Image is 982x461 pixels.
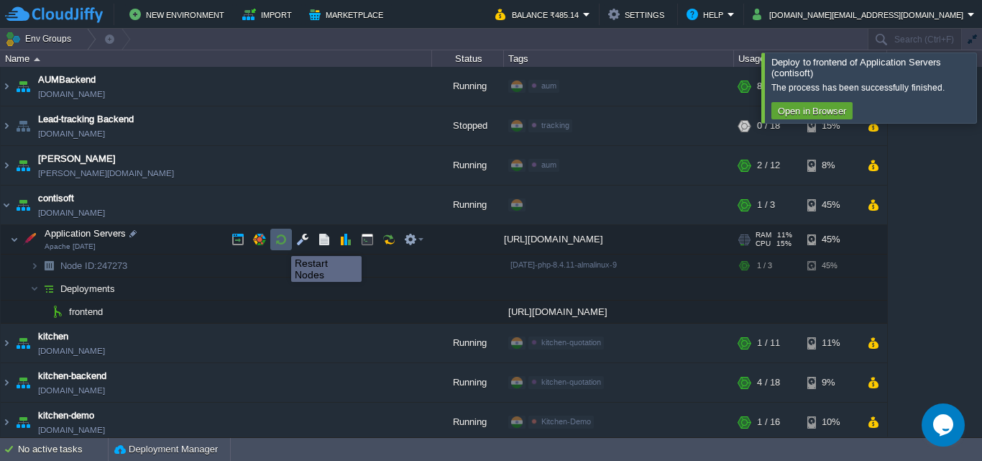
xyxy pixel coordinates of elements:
div: Stopped [432,106,504,145]
div: Running [432,324,504,362]
a: kitchen [38,329,68,344]
a: [DOMAIN_NAME] [38,87,105,101]
div: 0 / 18 [757,106,780,145]
img: AMDAwAAAACH5BAEAAAAALAAAAAABAAEAAAICRAEAOw== [1,363,12,402]
div: 1 / 16 [757,403,780,442]
span: CPU [756,239,771,248]
iframe: chat widget [922,403,968,447]
span: Application Servers [43,227,128,239]
img: AMDAwAAAACH5BAEAAAAALAAAAAABAAEAAAICRAEAOw== [10,225,19,254]
button: Balance ₹485.14 [495,6,583,23]
div: 10% [807,403,854,442]
img: AMDAwAAAACH5BAEAAAAALAAAAAABAAEAAAICRAEAOw== [39,255,59,277]
div: Running [432,67,504,106]
div: 4 / 18 [757,363,780,402]
button: Env Groups [5,29,76,49]
div: Status [433,50,503,67]
div: Tags [505,50,733,67]
button: Help [687,6,728,23]
div: 45% [807,255,854,277]
img: AMDAwAAAACH5BAEAAAAALAAAAAABAAEAAAICRAEAOw== [13,106,33,145]
a: [PERSON_NAME] [38,152,116,166]
div: Name [1,50,431,67]
img: AMDAwAAAACH5BAEAAAAALAAAAAABAAEAAAICRAEAOw== [13,363,33,402]
button: Open in Browser [774,104,850,117]
a: kitchen-demo [38,408,94,423]
span: aum [541,160,556,169]
a: Lead-tracking Backend [38,112,134,127]
span: Node ID: [60,260,97,271]
span: [DATE]-php-8.4.11-almalinux-9 [510,260,617,269]
img: AMDAwAAAACH5BAEAAAAALAAAAAABAAEAAAICRAEAOw== [1,186,12,224]
a: [DOMAIN_NAME] [38,423,105,437]
div: [URL][DOMAIN_NAME] [504,225,734,254]
img: CloudJiffy [5,6,103,24]
div: 2 / 12 [757,146,780,185]
a: [DOMAIN_NAME] [38,127,105,141]
img: AMDAwAAAACH5BAEAAAAALAAAAAABAAEAAAICRAEAOw== [13,146,33,185]
span: aum [541,81,556,90]
a: [DOMAIN_NAME] [38,383,105,398]
div: 11% [807,324,854,362]
a: [DOMAIN_NAME] [38,344,105,358]
img: AMDAwAAAACH5BAEAAAAALAAAAAABAAEAAAICRAEAOw== [13,67,33,106]
img: AMDAwAAAACH5BAEAAAAALAAAAAABAAEAAAICRAEAOw== [1,146,12,185]
div: Running [432,363,504,402]
a: AUMBackend [38,73,96,87]
div: Running [432,186,504,224]
span: RAM [756,231,771,239]
span: Deploy to frontend of Application Servers (contisoft) [771,57,941,78]
img: AMDAwAAAACH5BAEAAAAALAAAAAABAAEAAAICRAEAOw== [13,186,33,224]
img: AMDAwAAAACH5BAEAAAAALAAAAAABAAEAAAICRAEAOw== [39,278,59,300]
span: Apache [DATE] [45,242,96,251]
span: 11% [777,231,792,239]
button: New Environment [129,6,229,23]
span: tracking [541,121,569,129]
a: Application ServersApache [DATE] [43,228,128,239]
img: AMDAwAAAACH5BAEAAAAALAAAAAABAAEAAAICRAEAOw== [13,324,33,362]
a: contisoft [38,191,74,206]
div: 45% [807,225,854,254]
button: [DOMAIN_NAME][EMAIL_ADDRESS][DOMAIN_NAME] [753,6,968,23]
div: Running [432,403,504,442]
img: AMDAwAAAACH5BAEAAAAALAAAAAABAAEAAAICRAEAOw== [47,301,68,323]
a: kitchen-backend [38,369,106,383]
span: Kitchen-Demo [541,417,591,426]
button: Settings [608,6,669,23]
img: AMDAwAAAACH5BAEAAAAALAAAAAABAAEAAAICRAEAOw== [1,106,12,145]
div: 15% [807,106,854,145]
div: 8% [807,146,854,185]
img: AMDAwAAAACH5BAEAAAAALAAAAAABAAEAAAICRAEAOw== [30,255,39,277]
div: No active tasks [18,438,108,461]
img: AMDAwAAAACH5BAEAAAAALAAAAAABAAEAAAICRAEAOw== [39,301,47,323]
img: AMDAwAAAACH5BAEAAAAALAAAAAABAAEAAAICRAEAOw== [1,67,12,106]
img: AMDAwAAAACH5BAEAAAAALAAAAAABAAEAAAICRAEAOw== [30,278,39,300]
div: 1 / 3 [757,255,772,277]
div: Running [432,146,504,185]
a: frontend [68,306,105,318]
a: Node ID:247273 [59,260,129,272]
a: Deployments [59,283,117,295]
a: [PERSON_NAME][DOMAIN_NAME] [38,166,174,181]
div: 1 / 11 [757,324,780,362]
img: AMDAwAAAACH5BAEAAAAALAAAAAABAAEAAAICRAEAOw== [19,225,40,254]
div: The process has been successfully finished. [771,82,973,93]
img: AMDAwAAAACH5BAEAAAAALAAAAAABAAEAAAICRAEAOw== [1,403,12,442]
a: [DOMAIN_NAME] [38,206,105,220]
img: AMDAwAAAACH5BAEAAAAALAAAAAABAAEAAAICRAEAOw== [13,403,33,442]
div: Usage [735,50,886,67]
div: 45% [807,186,854,224]
img: AMDAwAAAACH5BAEAAAAALAAAAAABAAEAAAICRAEAOw== [34,58,40,61]
img: AMDAwAAAACH5BAEAAAAALAAAAAABAAEAAAICRAEAOw== [1,324,12,362]
span: 247273 [59,260,129,272]
button: Import [242,6,296,23]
